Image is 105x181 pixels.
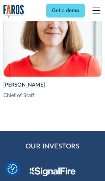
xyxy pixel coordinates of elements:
[8,164,17,174] button: Cookie Settings
[26,142,80,151] h2: Our Investors
[3,91,102,99] div: Chief of Staff
[3,5,24,18] a: home
[89,3,102,18] div: menu
[46,4,85,17] a: Get a demo
[3,5,24,18] img: Logo of the analytics and reporting company Faros.
[30,167,76,176] img: Signal Fire Logo
[8,164,17,174] img: Revisit consent button
[3,81,102,89] div: [PERSON_NAME]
